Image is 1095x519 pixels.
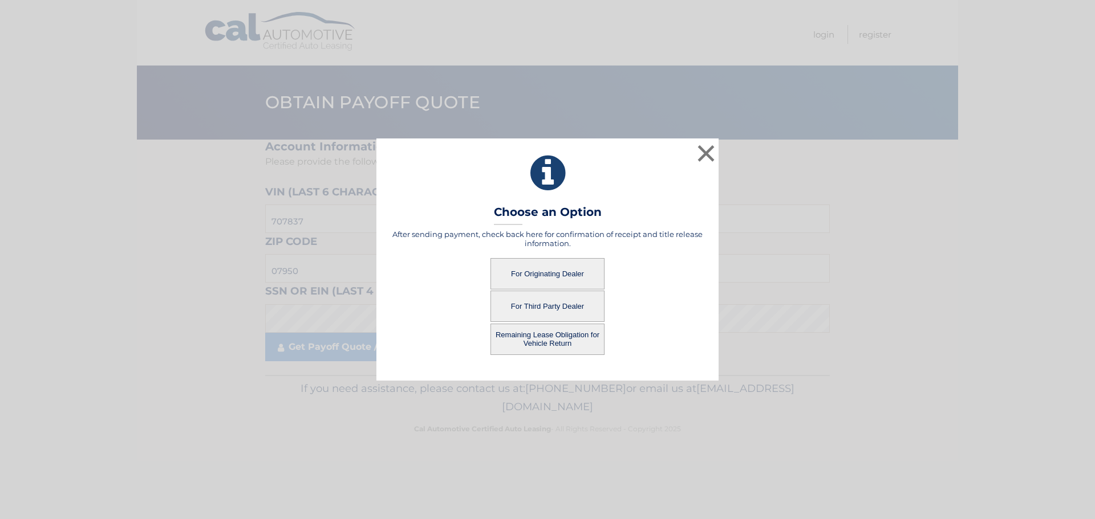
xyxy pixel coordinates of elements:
h3: Choose an Option [494,205,602,225]
h5: After sending payment, check back here for confirmation of receipt and title release information. [391,230,704,248]
button: For Originating Dealer [490,258,605,289]
button: Remaining Lease Obligation for Vehicle Return [490,324,605,355]
button: × [695,142,717,165]
button: For Third Party Dealer [490,291,605,322]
